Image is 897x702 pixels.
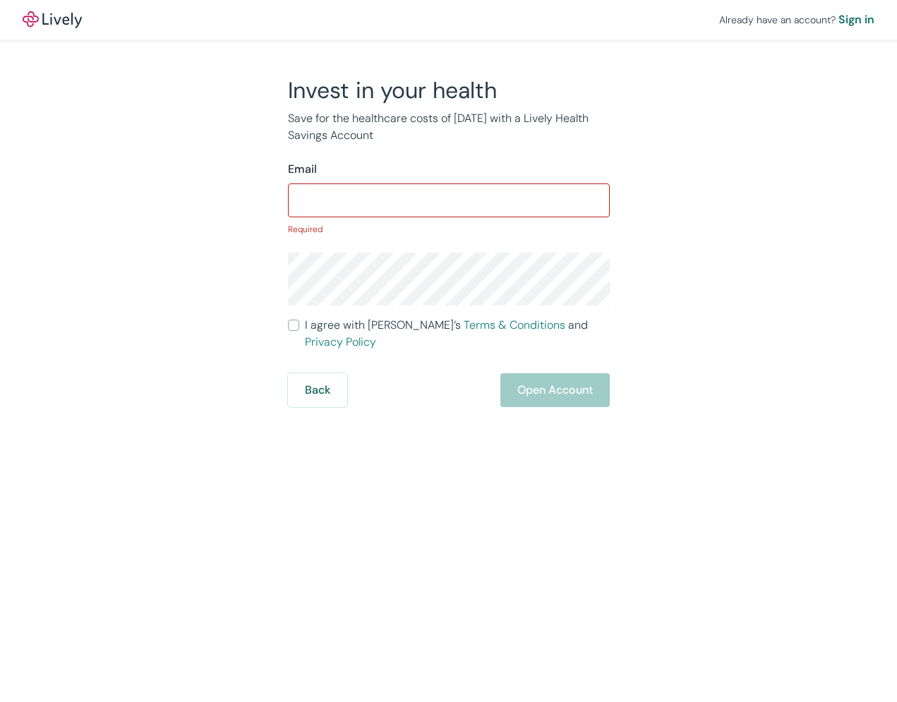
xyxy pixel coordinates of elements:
[288,76,610,104] h2: Invest in your health
[305,334,376,349] a: Privacy Policy
[288,373,347,407] button: Back
[464,317,565,332] a: Terms & Conditions
[288,161,317,178] label: Email
[838,11,874,28] a: Sign in
[719,11,874,28] div: Already have an account?
[23,11,82,28] a: LivelyLively
[288,110,610,144] p: Save for the healthcare costs of [DATE] with a Lively Health Savings Account
[288,223,610,236] p: Required
[23,11,82,28] img: Lively
[305,317,610,351] span: I agree with [PERSON_NAME]’s and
